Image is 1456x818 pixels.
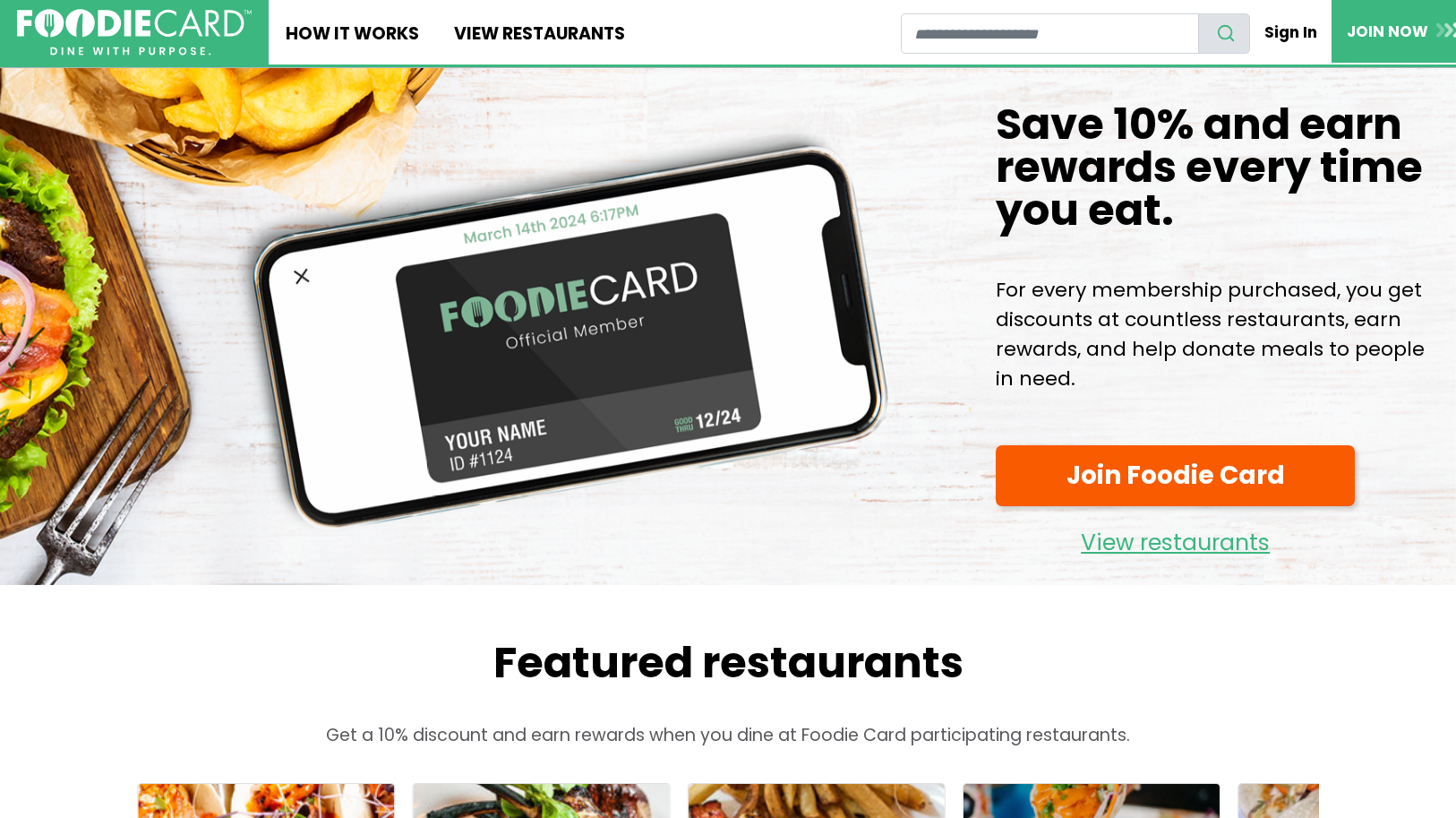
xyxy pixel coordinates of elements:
input: restaurant search [901,13,1199,54]
p: For every membership purchased, you get discounts at countless restaurants, earn rewards, and hel... [996,275,1444,393]
a: Join Foodie Card [996,445,1356,507]
button: search [1198,13,1250,54]
a: View restaurants [996,515,1356,561]
img: FoodieCard; Eat, Drink, Save, Donate [17,9,252,56]
h1: Save 10% and earn rewards every time you eat. [996,103,1444,232]
h2: Featured restaurants [101,637,1355,689]
p: Get a 10% discount and earn rewards when you dine at Foodie Card participating restaurants. [101,723,1355,749]
a: Sign In [1250,13,1332,52]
